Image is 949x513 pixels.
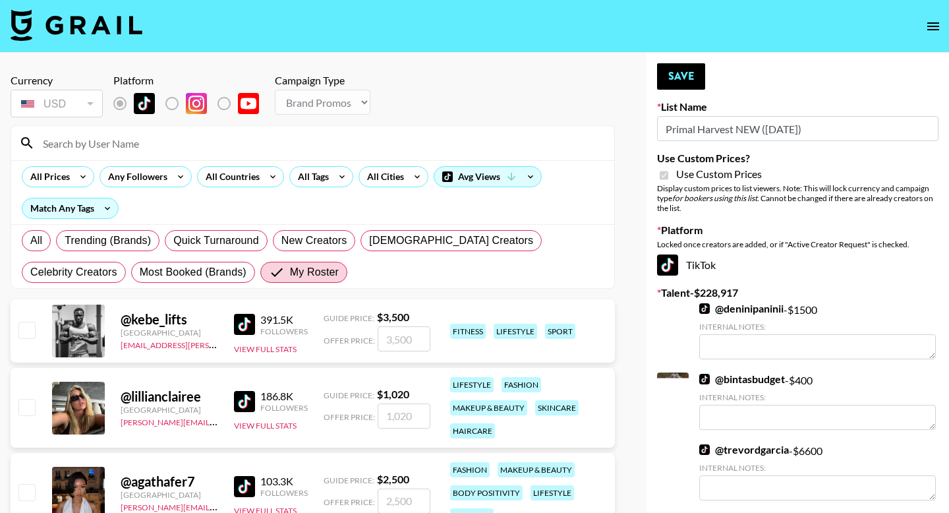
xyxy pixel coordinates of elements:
label: List Name [657,100,938,113]
div: makeup & beauty [450,400,527,415]
div: fashion [502,377,541,392]
div: 391.5K [260,313,308,326]
div: All Tags [290,167,331,187]
img: TikTok [657,255,678,276]
div: makeup & beauty [498,462,575,477]
span: [DEMOGRAPHIC_DATA] Creators [369,233,533,249]
div: List locked to TikTok. [113,90,270,117]
div: lifestyle [494,324,537,339]
div: body positivity [450,485,523,500]
div: All Prices [22,167,72,187]
img: Instagram [186,93,207,114]
span: Most Booked (Brands) [140,264,246,280]
div: 186.8K [260,390,308,403]
div: @ lillianclairee [121,388,218,405]
img: TikTok [699,444,710,455]
div: lifestyle [450,377,494,392]
button: View Full Stats [234,344,297,354]
button: open drawer [920,13,946,40]
div: Platform [113,74,270,87]
span: Celebrity Creators [30,264,117,280]
a: [EMAIL_ADDRESS][PERSON_NAME][DOMAIN_NAME] [121,338,316,350]
div: skincare [535,400,579,415]
a: @deninipaninii [699,302,784,315]
div: Avg Views [434,167,541,187]
div: [GEOGRAPHIC_DATA] [121,405,218,415]
span: Trending (Brands) [65,233,151,249]
input: Search by User Name [35,133,606,154]
div: lifestyle [531,485,574,500]
img: TikTok [234,391,255,412]
div: Followers [260,326,308,336]
img: TikTok [699,374,710,384]
div: haircare [450,423,495,438]
img: Grail Talent [11,9,142,41]
div: fitness [450,324,486,339]
img: TikTok [699,303,710,314]
div: fashion [450,462,490,477]
strong: $ 1,020 [377,388,409,400]
img: TikTok [234,314,255,335]
div: Internal Notes: [699,392,936,402]
div: Followers [260,403,308,413]
span: Guide Price: [324,390,374,400]
div: All Countries [198,167,262,187]
div: sport [545,324,575,339]
div: Any Followers [100,167,170,187]
div: Campaign Type [275,74,370,87]
img: TikTok [234,476,255,497]
label: Use Custom Prices? [657,152,938,165]
div: [GEOGRAPHIC_DATA] [121,490,218,500]
span: My Roster [290,264,339,280]
span: Offer Price: [324,336,375,346]
a: [PERSON_NAME][EMAIL_ADDRESS][DOMAIN_NAME] [121,415,316,427]
div: - $ 6600 [699,443,936,500]
img: TikTok [134,93,155,114]
div: 103.3K [260,475,308,488]
span: Guide Price: [324,475,374,485]
div: Internal Notes: [699,322,936,332]
div: @ agathafer7 [121,473,218,490]
div: Internal Notes: [699,463,936,473]
em: for bookers using this list [672,193,757,203]
div: Followers [260,488,308,498]
a: @trevordgarcia [699,443,789,456]
div: - $ 1500 [699,302,936,359]
div: Locked once creators are added, or if "Active Creator Request" is checked. [657,239,938,249]
strong: $ 3,500 [377,311,409,323]
div: @ kebe_lifts [121,311,218,328]
span: All [30,233,42,249]
div: Match Any Tags [22,198,118,218]
label: Platform [657,224,938,237]
div: Currency [11,74,103,87]
span: Offer Price: [324,497,375,507]
div: USD [13,92,100,115]
div: Display custom prices to list viewers. Note: This will lock currency and campaign type . Cannot b... [657,183,938,213]
div: Currency is locked to USD [11,87,103,120]
div: - $ 400 [699,373,936,430]
input: 3,500 [378,326,430,351]
div: [GEOGRAPHIC_DATA] [121,328,218,338]
button: View Full Stats [234,421,297,431]
a: @bintasbudget [699,373,785,386]
label: Talent - $ 228,917 [657,286,938,299]
div: All Cities [359,167,407,187]
div: TikTok [657,255,938,276]
span: Offer Price: [324,412,375,422]
button: Save [657,63,705,90]
span: Guide Price: [324,313,374,323]
strong: $ 2,500 [377,473,409,485]
span: New Creators [281,233,347,249]
span: Quick Turnaround [173,233,259,249]
input: 1,020 [378,404,430,429]
img: YouTube [238,93,259,114]
a: [PERSON_NAME][EMAIL_ADDRESS][DOMAIN_NAME] [121,500,316,512]
span: Use Custom Prices [676,167,762,181]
